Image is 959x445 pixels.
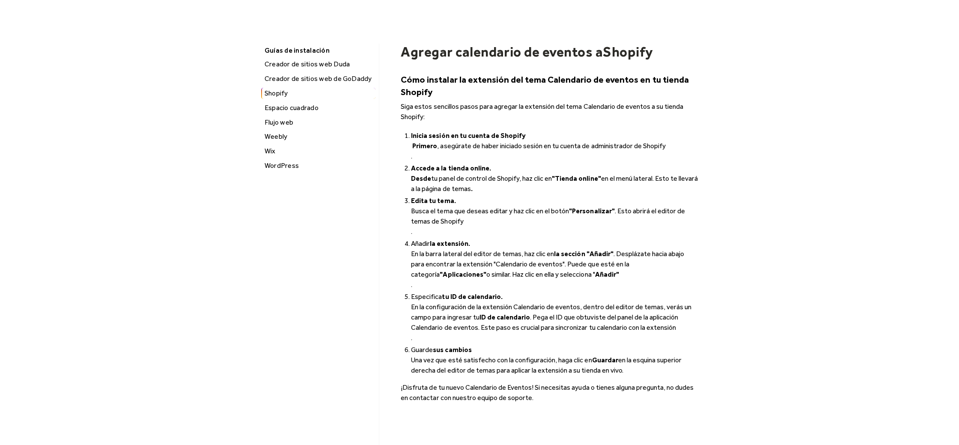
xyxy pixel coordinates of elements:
[265,161,299,170] font: WordPress
[479,313,530,321] font: ID de calendario
[265,60,350,68] font: Creador de sitios web Duda
[261,160,375,171] a: WordPress
[486,270,595,278] font: o similar. Haz clic en ella y selecciona "
[411,356,592,364] font: Una vez que esté satisfecho con la configuración, haga clic en
[552,174,601,182] font: "Tienda online"
[411,250,554,258] font: En la barra lateral del editor de temas, haz clic en
[471,185,473,193] font: .
[265,75,372,83] font: Creador de sitios web de GoDaddy
[411,174,698,193] font: en el menú lateral. Esto te llevará a la página de temas
[411,239,430,248] font: Añadir
[265,89,288,97] font: Shopify
[265,104,319,112] font: Espacio cuadrado
[440,270,486,278] font: "Aplicaciones"
[261,131,375,142] a: Weebly
[411,346,433,354] font: Guarde
[401,44,603,60] font: Agregar calendario de eventos a
[261,73,375,84] a: Creador de sitios web de GoDaddy
[411,207,685,225] font: . Esto abrirá el editor de temas de Shopify
[603,44,653,60] font: Shopify
[411,250,684,278] font: . Desplázate hacia abajo para encontrar la extensión "Calendario de eventos". Puede que esté en l...
[430,239,470,248] font: la extensión.
[569,207,614,215] font: "Personalizar"
[437,142,666,150] font: , asegúrate de haber iniciado sesión en tu cuenta de administrador de Shopify
[554,250,613,258] font: la sección "Añadir"
[265,46,330,54] font: Guías de instalación
[595,270,619,278] font: Añadir"
[401,383,694,402] font: ¡Disfruta de tu nuevo Calendario de Eventos! Si necesitas ayuda o tienes alguna pregunta, no dude...
[401,74,688,97] font: Cómo instalar la extensión del tema Calendario de eventos en tu tienda Shopify
[265,118,293,126] font: Flujo web
[411,197,456,205] font: Edita tu tema.
[261,88,375,99] a: Shopify
[592,356,618,364] font: Guardar
[411,174,431,182] font: Desde
[411,152,412,160] font: .
[411,207,569,215] font: Busca el tema que deseas editar y haz clic en el botón
[401,102,683,121] font: Siga estos sencillos pasos para agregar la extensión del tema Calendario de eventos a su tienda S...
[265,147,276,155] font: Wix
[433,346,471,354] font: sus cambios
[411,334,412,342] font: .
[265,132,287,140] font: Weebly
[411,293,442,301] font: Especifica
[411,142,437,150] font: ‍ Primero
[411,131,526,140] font: Inicia sesión en tu cuenta de Shopify
[411,313,678,332] font: . Pega el ID que obtuviste del panel de la aplicación Calendario de eventos. Este paso es crucial...
[261,102,375,113] a: Espacio cuadrado
[411,281,412,289] font: .
[411,227,412,236] font: .
[261,59,375,70] a: Creador de sitios web Duda
[411,356,682,374] font: en la esquina superior derecha del editor de temas para aplicar la extensión a su tienda en vivo.
[261,146,375,157] a: Wix
[431,174,552,182] font: tu panel de control de Shopify, haz clic en
[411,303,691,321] font: En la configuración de la extensión Calendario de eventos, dentro del editor de temas, verás un c...
[442,293,502,301] font: tu ID de calendario.
[261,117,375,128] a: Flujo web
[411,164,491,172] font: Accede a la tienda online.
